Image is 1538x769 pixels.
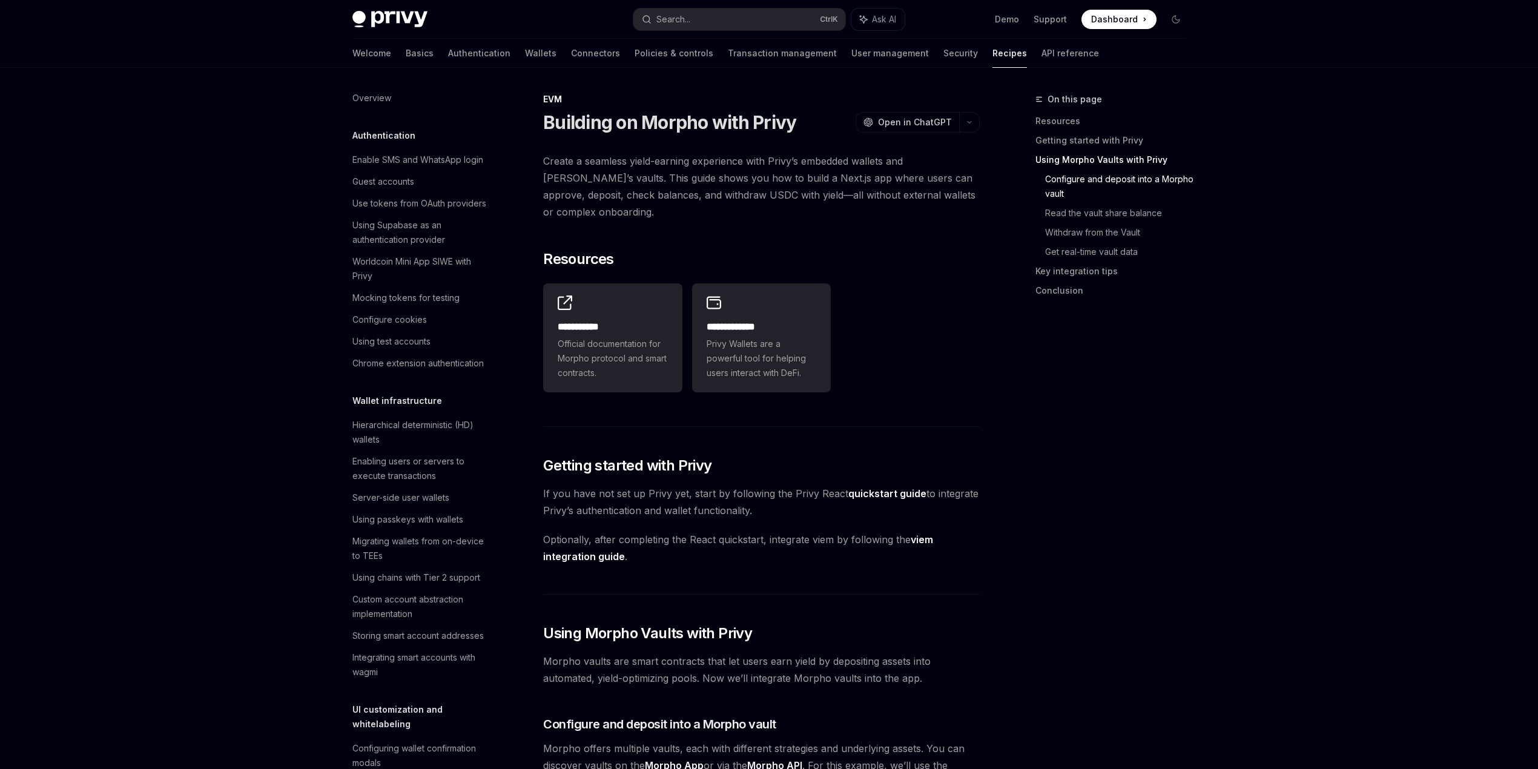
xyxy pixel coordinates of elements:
[571,39,620,68] a: Connectors
[343,214,498,251] a: Using Supabase as an authentication provider
[343,149,498,171] a: Enable SMS and WhatsApp login
[343,530,498,567] a: Migrating wallets from on-device to TEEs
[1041,39,1099,68] a: API reference
[343,414,498,451] a: Hierarchical deterministic (HD) wallets
[352,312,427,327] div: Configure cookies
[352,356,484,371] div: Chrome extension authentication
[343,451,498,487] a: Enabling users or servers to execute transactions
[352,91,391,105] div: Overview
[995,13,1019,25] a: Demo
[543,456,711,475] span: Getting started with Privy
[343,331,498,352] a: Using test accounts
[352,570,480,585] div: Using chains with Tier 2 support
[1035,281,1195,300] a: Conclusion
[1045,242,1195,262] a: Get real-time vault data
[406,39,434,68] a: Basics
[352,650,490,679] div: Integrating smart accounts with wagmi
[352,534,490,563] div: Migrating wallets from on-device to TEEs
[543,111,796,133] h1: Building on Morpho with Privy
[352,254,490,283] div: Worldcoin Mini App SIWE with Privy
[543,93,980,105] div: EVM
[878,116,952,128] span: Open in ChatGPT
[543,485,980,519] span: If you have not set up Privy yet, start by following the Privy React to integrate Privy’s authent...
[343,487,498,509] a: Server-side user wallets
[1035,111,1195,131] a: Resources
[1045,223,1195,242] a: Withdraw from the Vault
[543,283,682,392] a: **** **** *Official documentation for Morpho protocol and smart contracts.
[1035,131,1195,150] a: Getting started with Privy
[352,334,431,349] div: Using test accounts
[352,153,483,167] div: Enable SMS and WhatsApp login
[352,11,427,28] img: dark logo
[352,291,460,305] div: Mocking tokens for testing
[343,567,498,589] a: Using chains with Tier 2 support
[656,12,690,27] div: Search...
[352,39,391,68] a: Welcome
[558,337,668,380] span: Official documentation for Morpho protocol and smart contracts.
[343,352,498,374] a: Chrome extension authentication
[851,8,905,30] button: Ask AI
[543,249,614,269] span: Resources
[943,39,978,68] a: Security
[1035,150,1195,170] a: Using Morpho Vaults with Privy
[352,454,490,483] div: Enabling users or servers to execute transactions
[352,418,490,447] div: Hierarchical deterministic (HD) wallets
[352,629,484,643] div: Storing smart account addresses
[856,112,959,133] button: Open in ChatGPT
[1034,13,1067,25] a: Support
[352,592,490,621] div: Custom account abstraction implementation
[352,490,449,505] div: Server-side user wallets
[343,509,498,530] a: Using passkeys with wallets
[848,487,926,500] a: quickstart guide
[525,39,556,68] a: Wallets
[343,193,498,214] a: Use tokens from OAuth providers
[352,174,414,189] div: Guest accounts
[543,653,980,687] span: Morpho vaults are smart contracts that let users earn yield by depositing assets into automated, ...
[352,128,415,143] h5: Authentication
[692,283,831,392] a: **** **** ***Privy Wallets are a powerful tool for helping users interact with DeFi.
[343,87,498,109] a: Overview
[352,702,498,731] h5: UI customization and whitelabeling
[343,589,498,625] a: Custom account abstraction implementation
[343,625,498,647] a: Storing smart account addresses
[1166,10,1186,29] button: Toggle dark mode
[633,8,845,30] button: Search...CtrlK
[543,153,980,220] span: Create a seamless yield-earning experience with Privy’s embedded wallets and [PERSON_NAME]’s vaul...
[543,531,980,565] span: Optionally, after completing the React quickstart, integrate viem by following the .
[872,13,896,25] span: Ask AI
[992,39,1027,68] a: Recipes
[352,512,463,527] div: Using passkeys with wallets
[1048,92,1102,107] span: On this page
[635,39,713,68] a: Policies & controls
[343,171,498,193] a: Guest accounts
[343,251,498,287] a: Worldcoin Mini App SIWE with Privy
[343,287,498,309] a: Mocking tokens for testing
[1045,203,1195,223] a: Read the vault share balance
[543,624,752,643] span: Using Morpho Vaults with Privy
[1035,262,1195,281] a: Key integration tips
[343,309,498,331] a: Configure cookies
[1091,13,1138,25] span: Dashboard
[543,716,776,733] span: Configure and deposit into a Morpho vault
[1081,10,1157,29] a: Dashboard
[352,218,490,247] div: Using Supabase as an authentication provider
[1045,170,1195,203] a: Configure and deposit into a Morpho vault
[707,337,817,380] span: Privy Wallets are a powerful tool for helping users interact with DeFi.
[851,39,929,68] a: User management
[352,196,486,211] div: Use tokens from OAuth providers
[448,39,510,68] a: Authentication
[352,394,442,408] h5: Wallet infrastructure
[820,15,838,24] span: Ctrl K
[343,647,498,683] a: Integrating smart accounts with wagmi
[728,39,837,68] a: Transaction management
